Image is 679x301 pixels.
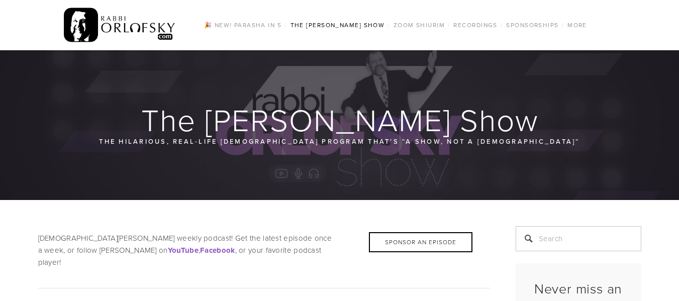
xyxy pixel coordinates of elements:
span: / [501,21,503,29]
p: [DEMOGRAPHIC_DATA][PERSON_NAME] weekly podcast! Get the latest episode once a week, or follow [PE... [38,232,491,268]
a: YouTube [168,245,199,255]
a: 🎉 NEW! Parasha in 5 [201,19,284,32]
div: Sponsor an Episode [369,232,472,252]
span: / [284,21,287,29]
h1: The [PERSON_NAME] Show [38,104,642,136]
a: The [PERSON_NAME] Show [287,19,388,32]
img: RabbiOrlofsky.com [64,6,176,45]
strong: Facebook [200,245,235,256]
a: Zoom Shiurim [391,19,448,32]
span: / [448,21,450,29]
p: The hilarious, real-life [DEMOGRAPHIC_DATA] program that’s “a show, not a [DEMOGRAPHIC_DATA]“ [99,136,581,147]
span: / [387,21,390,29]
span: / [562,21,564,29]
a: Facebook [200,245,235,255]
a: Sponsorships [503,19,561,32]
a: More [564,19,590,32]
input: Search [516,226,641,251]
strong: YouTube [168,245,199,256]
a: Recordings [450,19,500,32]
